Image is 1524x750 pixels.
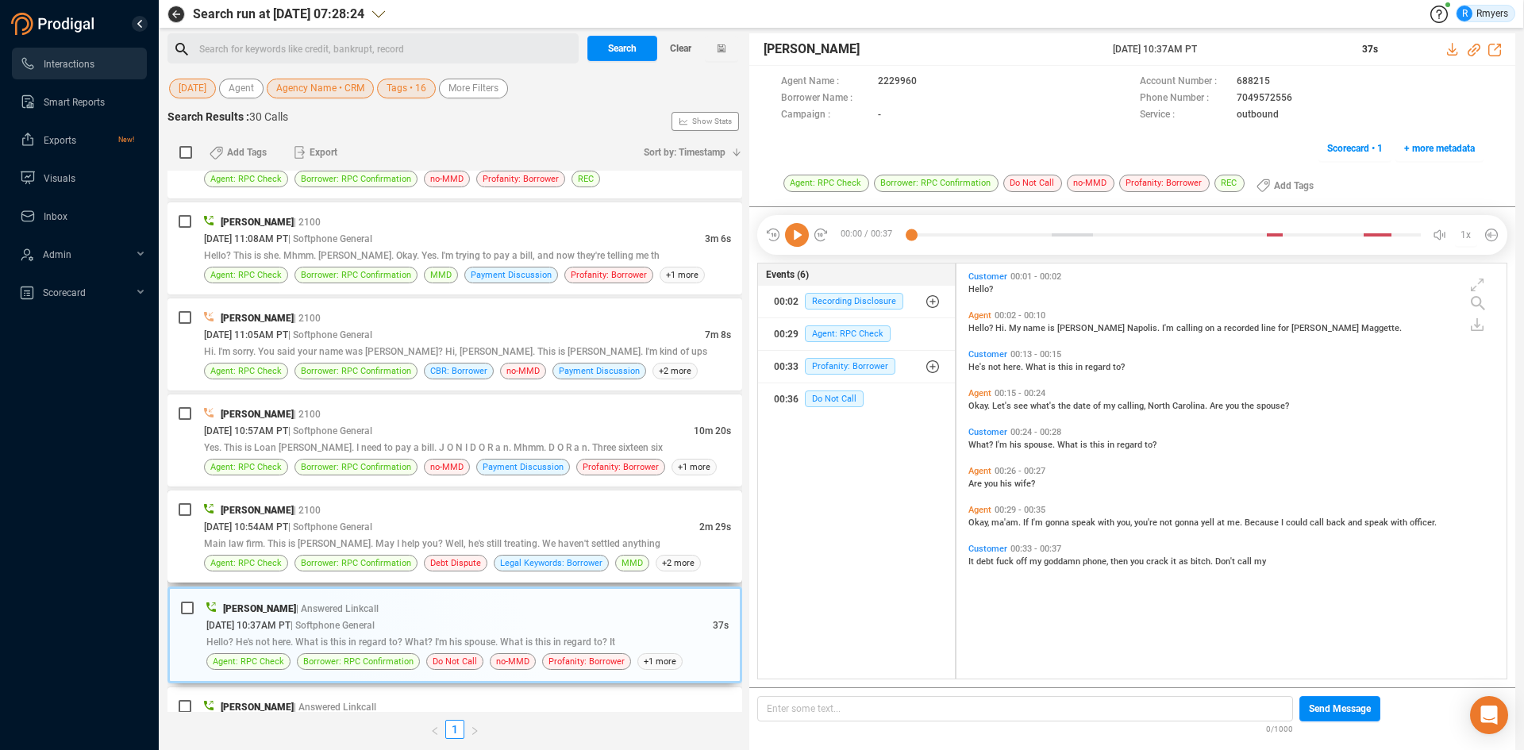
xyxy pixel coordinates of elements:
[1215,556,1237,567] span: Don't
[1073,401,1093,411] span: date
[430,460,464,475] span: no-MMD
[221,217,294,228] span: [PERSON_NAME]
[1072,517,1098,528] span: speak
[783,175,869,192] span: Agent: RPC Check
[1113,362,1125,372] span: to?
[984,479,1000,489] span: you
[1009,323,1023,333] span: My
[968,479,984,489] span: Are
[301,460,411,475] span: Borrower: RPC Confirmation
[118,124,134,156] span: New!
[213,654,284,669] span: Agent: RPC Check
[1470,696,1508,734] div: Open Intercom Messenger
[1000,479,1014,489] span: his
[672,112,739,131] button: Show Stats
[1364,517,1391,528] span: speak
[608,36,637,61] span: Search
[221,409,294,420] span: [PERSON_NAME]
[430,267,452,283] span: MMD
[1016,556,1029,567] span: off
[294,217,321,228] span: | 2100
[1217,323,1224,333] span: a
[644,140,725,165] span: Sort by: Timestamp
[1140,107,1229,124] span: Service :
[968,401,992,411] span: Okay.
[1160,517,1175,528] span: not
[206,637,615,648] span: Hello? He's not here. What is this in regard to? What? I'm his spouse. What is this in regard to? It
[1455,224,1477,246] button: 1x
[284,140,347,165] button: Export
[1014,479,1035,489] span: wife?
[44,59,94,70] span: Interactions
[1237,74,1270,90] span: 688215
[1076,362,1085,372] span: in
[992,401,1014,411] span: Let's
[692,26,732,217] span: Show Stats
[1090,440,1107,450] span: this
[968,284,993,294] span: Hello?
[1286,517,1310,528] span: could
[1237,90,1292,107] span: 7049572556
[169,79,216,98] button: [DATE]
[294,702,376,713] span: | Answered Linkcall
[387,79,426,98] span: Tags • 16
[301,363,411,379] span: Borrower: RPC Confirmation
[204,250,660,261] span: Hello? This is she. Mhmm. [PERSON_NAME]. Okay. Yes. I'm trying to pay a bill, and now they're tel...
[1029,556,1044,567] span: my
[1093,401,1103,411] span: of
[1057,323,1127,333] span: [PERSON_NAME]
[301,171,411,187] span: Borrower: RPC Confirmation
[204,329,288,340] span: [DATE] 11:05AM PT
[167,298,742,390] div: [PERSON_NAME]| 2100[DATE] 11:05AM PT| Softphone General7m 8sHi. I'm sorry. You said your name was...
[995,323,1009,333] span: Hi.
[267,79,374,98] button: Agency Name • CRM
[219,79,264,98] button: Agent
[713,620,729,631] span: 37s
[446,721,464,738] a: 1
[1410,517,1437,528] span: officer.
[167,202,742,294] div: [PERSON_NAME]| 2100[DATE] 11:08AM PT| Softphone General3m 6sHello? This is she. Mhmm. [PERSON_NAM...
[968,271,1007,282] span: Customer
[1117,517,1134,528] span: you,
[276,79,364,98] span: Agency Name • CRM
[968,466,991,476] span: Agent
[43,287,86,298] span: Scorecard
[167,394,742,487] div: [PERSON_NAME]| 2100[DATE] 10:57AM PT| Softphone General10m 20sYes. This is Loan [PERSON_NAME]. I ...
[439,79,508,98] button: More Filters
[1201,517,1217,528] span: yell
[433,654,477,669] span: Do Not Call
[20,124,134,156] a: ExportsNew!
[1014,401,1030,411] span: see
[1080,440,1090,450] span: is
[705,329,731,340] span: 7m 8s
[976,556,996,567] span: debt
[294,409,321,420] span: | 2100
[1010,440,1024,450] span: his
[1395,136,1484,161] button: + more metadata
[774,354,799,379] div: 00:33
[805,293,903,310] span: Recording Disclosure
[805,358,895,375] span: Profanity: Borrower
[991,505,1049,515] span: 00:29 - 00:35
[301,556,411,571] span: Borrower: RPC Confirmation
[1171,556,1179,567] span: it
[1023,517,1031,528] span: If
[200,140,276,165] button: Add Tags
[1057,440,1080,450] span: What
[1145,440,1156,450] span: to?
[968,556,976,567] span: It
[1299,696,1380,721] button: Send Message
[430,556,481,571] span: Debt Dispute
[583,460,659,475] span: Profanity: Borrower
[1058,362,1076,372] span: this
[968,349,1007,360] span: Customer
[1134,517,1160,528] span: you're
[1107,440,1117,450] span: in
[1179,556,1191,567] span: as
[1007,349,1064,360] span: 00:13 - 00:15
[1003,362,1026,372] span: here.
[430,363,487,379] span: CBR: Borrower
[1110,556,1130,567] span: then
[1083,556,1110,567] span: phone,
[968,427,1007,437] span: Customer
